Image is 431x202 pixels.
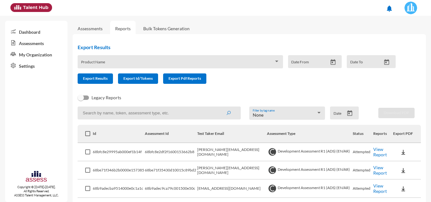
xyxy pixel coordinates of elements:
th: Assessment Type [267,125,353,143]
td: 68b9adec9ca79c001500e50c [145,180,197,198]
span: Export Pdf Reports [168,76,201,81]
a: View Report [373,147,387,157]
button: Export Id/Tokens [118,73,158,84]
th: Assessment Id [145,125,197,143]
th: Test Taker Email [197,125,267,143]
a: Settings [5,60,68,71]
button: Open calendar [381,59,392,66]
img: assesscompany-logo.png [25,170,47,184]
a: My Organization [5,49,68,60]
th: Reports [373,125,393,143]
button: Export Pdf Reports [163,73,206,84]
span: Export Results [83,76,108,81]
span: Export Id/Tokens [123,76,153,81]
button: Open calendar [344,110,355,117]
td: 68be71f346b2b0000e157385 [93,161,145,180]
span: Legacy Reports [92,94,121,101]
td: [PERSON_NAME][EMAIL_ADDRESS][DOMAIN_NAME] [197,161,267,180]
td: 68bfc8e29995ab000ef1b14f [93,143,145,161]
a: View Report [373,183,387,194]
input: Search by name, token, assessment type, etc. [78,107,241,119]
th: Status [353,125,373,143]
td: Attempted [353,180,373,198]
a: View Report [373,165,387,176]
td: Development Assessment R1 (ADS) (EN/AR) [267,143,353,161]
td: [PERSON_NAME][EMAIL_ADDRESS][DOMAIN_NAME] [197,143,267,161]
button: Export Results [78,73,113,84]
a: Reports [110,21,136,36]
td: Development Assessment R1 (ADS) (EN/AR) [267,180,353,198]
td: 68b9adecba9514000e0c1a1c [93,180,145,198]
td: [EMAIL_ADDRESS][DOMAIN_NAME] [197,180,267,198]
span: None [253,112,263,118]
th: Id [93,125,145,143]
td: 68bfc8e2df2f1600153662b8 [145,143,197,161]
h2: Export Results [78,44,401,50]
td: 68be71f35430d10015c89bd2 [145,161,197,180]
button: Open calendar [328,59,339,66]
a: Dashboard [5,26,68,37]
p: Copyright © [DATE]-[DATE]. All Rights Reserved. ASSESS Talent Management, LLC. [5,185,68,197]
td: Attempted [353,143,373,161]
th: Export PDF [393,125,421,143]
a: Assessments [78,26,103,31]
a: Bulk Tokens Generation [138,21,195,36]
a: Assessments [5,37,68,49]
mat-icon: notifications [386,5,393,12]
td: Attempted [353,161,373,180]
span: Download PDF [384,110,409,115]
td: Development Assessment R1 (ADS) (EN/AR) [267,161,353,180]
button: Download PDF [378,108,415,118]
